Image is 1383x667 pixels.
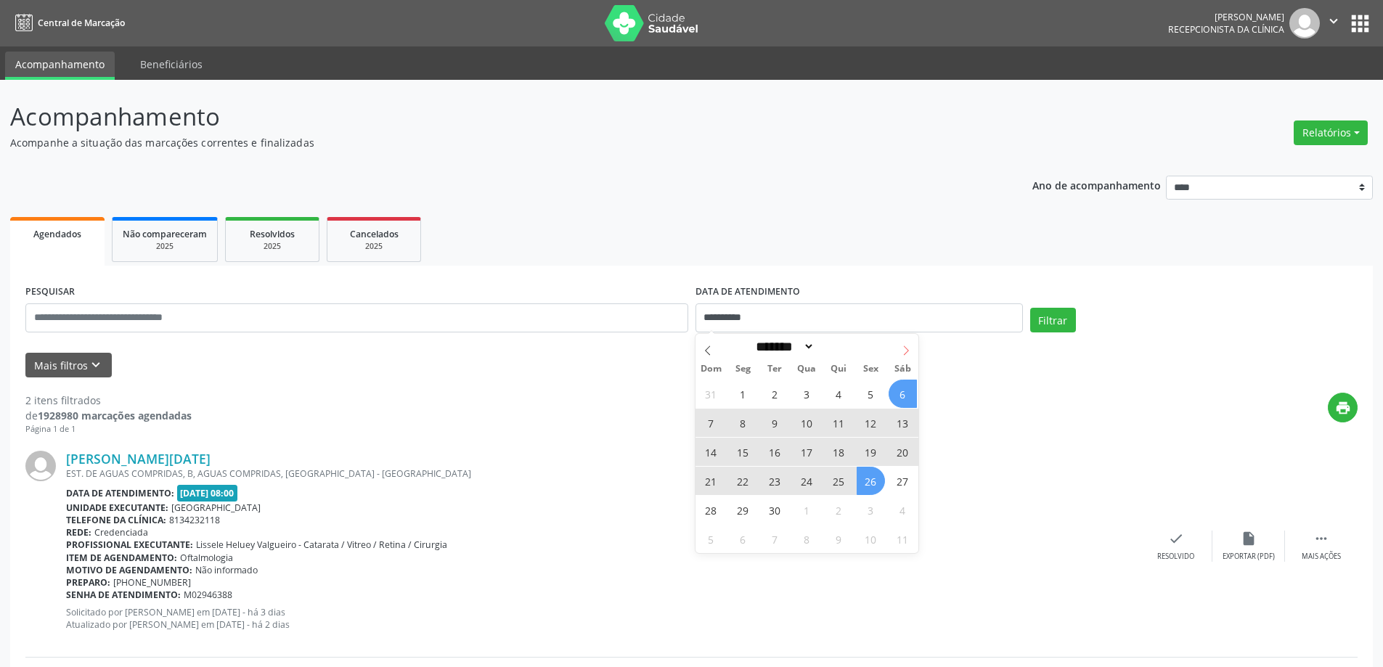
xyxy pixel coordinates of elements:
[697,525,725,553] span: Outubro 5, 2025
[10,135,964,150] p: Acompanhe a situação das marcações correntes e finalizadas
[793,409,821,437] span: Setembro 10, 2025
[729,409,757,437] span: Setembro 8, 2025
[1302,552,1341,562] div: Mais ações
[825,438,853,466] span: Setembro 18, 2025
[815,339,862,354] input: Year
[889,525,917,553] span: Outubro 11, 2025
[25,423,192,435] div: Página 1 de 1
[33,228,81,240] span: Agendados
[825,525,853,553] span: Outubro 9, 2025
[1030,308,1076,332] button: Filtrar
[177,485,238,502] span: [DATE] 08:00
[761,467,789,495] span: Setembro 23, 2025
[791,364,823,374] span: Qua
[825,380,853,408] span: Setembro 4, 2025
[1168,531,1184,547] i: check
[184,589,232,601] span: M02946388
[25,281,75,303] label: PESQUISAR
[761,380,789,408] span: Setembro 2, 2025
[793,525,821,553] span: Outubro 8, 2025
[825,467,853,495] span: Setembro 25, 2025
[66,467,1140,480] div: EST. DE AGUAS COMPRIDAS, B, AGUAS COMPRIDAS, [GEOGRAPHIC_DATA] - [GEOGRAPHIC_DATA]
[761,496,789,524] span: Setembro 30, 2025
[857,496,885,524] span: Outubro 3, 2025
[66,564,192,576] b: Motivo de agendamento:
[66,552,177,564] b: Item de agendamento:
[1289,8,1320,38] img: img
[94,526,148,539] span: Credenciada
[25,408,192,423] div: de
[1032,176,1161,194] p: Ano de acompanhamento
[793,496,821,524] span: Outubro 1, 2025
[171,502,261,514] span: [GEOGRAPHIC_DATA]
[1313,531,1329,547] i: 
[729,438,757,466] span: Setembro 15, 2025
[25,393,192,408] div: 2 itens filtrados
[66,502,168,514] b: Unidade executante:
[854,364,886,374] span: Sex
[761,525,789,553] span: Outubro 7, 2025
[857,467,885,495] span: Setembro 26, 2025
[1328,393,1358,422] button: print
[10,11,125,35] a: Central de Marcação
[793,438,821,466] span: Setembro 17, 2025
[793,467,821,495] span: Setembro 24, 2025
[729,380,757,408] span: Setembro 1, 2025
[889,496,917,524] span: Outubro 4, 2025
[350,228,399,240] span: Cancelados
[1157,552,1194,562] div: Resolvido
[250,228,295,240] span: Resolvidos
[857,438,885,466] span: Setembro 19, 2025
[889,438,917,466] span: Setembro 20, 2025
[1326,13,1342,29] i: 
[729,496,757,524] span: Setembro 29, 2025
[123,228,207,240] span: Não compareceram
[88,357,104,373] i: keyboard_arrow_down
[825,409,853,437] span: Setembro 11, 2025
[793,380,821,408] span: Setembro 3, 2025
[697,380,725,408] span: Agosto 31, 2025
[886,364,918,374] span: Sáb
[196,539,447,551] span: Lissele Heluey Valgueiro - Catarata / Vitreo / Retina / Cirurgia
[825,496,853,524] span: Outubro 2, 2025
[1241,531,1257,547] i: insert_drive_file
[25,451,56,481] img: img
[130,52,213,77] a: Beneficiários
[1168,11,1284,23] div: [PERSON_NAME]
[338,241,410,252] div: 2025
[761,438,789,466] span: Setembro 16, 2025
[697,438,725,466] span: Setembro 14, 2025
[761,409,789,437] span: Setembro 9, 2025
[697,496,725,524] span: Setembro 28, 2025
[1223,552,1275,562] div: Exportar (PDF)
[66,526,91,539] b: Rede:
[759,364,791,374] span: Ter
[123,241,207,252] div: 2025
[695,364,727,374] span: Dom
[5,52,115,80] a: Acompanhamento
[66,451,211,467] a: [PERSON_NAME][DATE]
[889,467,917,495] span: Setembro 27, 2025
[25,353,112,378] button: Mais filtroskeyboard_arrow_down
[1168,23,1284,36] span: Recepcionista da clínica
[66,589,181,601] b: Senha de atendimento:
[1320,8,1347,38] button: 
[66,487,174,499] b: Data de atendimento:
[889,380,917,408] span: Setembro 6, 2025
[1347,11,1373,36] button: apps
[169,514,220,526] span: 8134232118
[113,576,191,589] span: [PHONE_NUMBER]
[66,539,193,551] b: Profissional executante:
[727,364,759,374] span: Seg
[1294,120,1368,145] button: Relatórios
[751,339,815,354] select: Month
[195,564,258,576] span: Não informado
[66,606,1140,631] p: Solicitado por [PERSON_NAME] em [DATE] - há 3 dias Atualizado por [PERSON_NAME] em [DATE] - há 2 ...
[729,467,757,495] span: Setembro 22, 2025
[66,514,166,526] b: Telefone da clínica:
[236,241,309,252] div: 2025
[38,409,192,422] strong: 1928980 marcações agendadas
[889,409,917,437] span: Setembro 13, 2025
[66,576,110,589] b: Preparo:
[180,552,233,564] span: Oftalmologia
